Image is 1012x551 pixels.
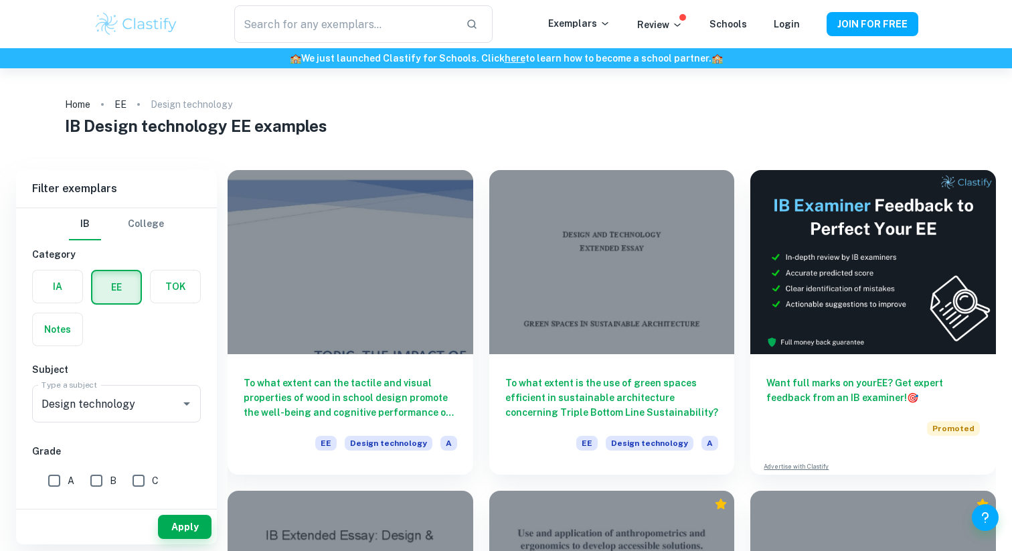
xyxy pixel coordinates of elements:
div: Premium [976,497,989,511]
h6: Grade [32,444,201,459]
h6: Subject [32,362,201,377]
a: here [505,53,525,64]
h1: IB Design technology EE examples [65,114,947,138]
span: 🏫 [711,53,723,64]
a: Home [65,95,90,114]
span: A [68,473,74,488]
span: 🏫 [290,53,301,64]
span: C [152,473,159,488]
button: JOIN FOR FREE [827,12,918,36]
a: Advertise with Clastify [764,462,829,471]
span: A [701,436,718,451]
p: Design technology [151,97,232,112]
span: EE [315,436,337,451]
span: EE [576,436,598,451]
img: Clastify logo [94,11,179,37]
a: Schools [709,19,747,29]
h6: Want full marks on your EE ? Get expert feedback from an IB examiner! [766,376,980,405]
p: Exemplars [548,16,610,31]
button: IB [69,208,101,240]
span: 🎯 [907,392,918,403]
a: Want full marks on yourEE? Get expert feedback from an IB examiner!PromotedAdvertise with Clastify [750,170,996,475]
a: To what extent can the tactile and visual properties of wood in school design promote the well-be... [228,170,473,475]
span: Promoted [927,421,980,436]
button: Notes [33,313,82,345]
button: IA [33,270,82,303]
button: College [128,208,164,240]
span: Design technology [345,436,432,451]
a: To what extent is the use of green spaces efficient in sustainable architecture concerning Triple... [489,170,735,475]
input: Search for any exemplars... [234,5,455,43]
p: Review [637,17,683,32]
button: Help and Feedback [972,504,999,531]
div: Premium [714,497,728,511]
h6: Category [32,247,201,262]
h6: To what extent is the use of green spaces efficient in sustainable architecture concerning Triple... [505,376,719,420]
img: Thumbnail [750,170,996,354]
label: Type a subject [41,379,97,390]
button: EE [92,271,141,303]
h6: To what extent can the tactile and visual properties of wood in school design promote the well-be... [244,376,457,420]
span: A [440,436,457,451]
h6: Filter exemplars [16,170,217,208]
span: Design technology [606,436,693,451]
a: Login [774,19,800,29]
button: Open [177,394,196,413]
h6: We just launched Clastify for Schools. Click to learn how to become a school partner. [3,51,1009,66]
button: Apply [158,515,212,539]
button: TOK [151,270,200,303]
div: Filter type choice [69,208,164,240]
span: B [110,473,116,488]
a: EE [114,95,126,114]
